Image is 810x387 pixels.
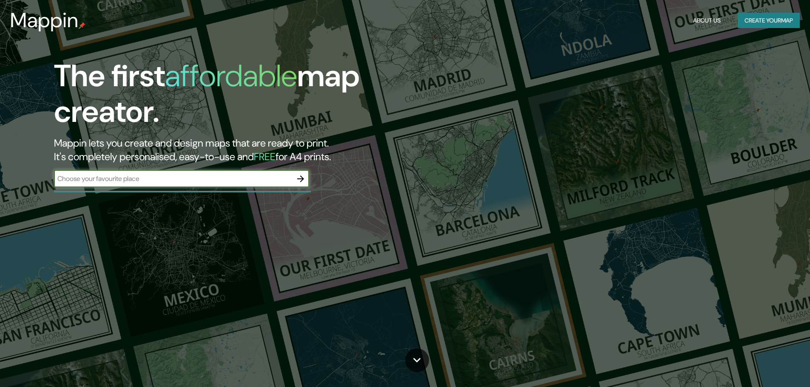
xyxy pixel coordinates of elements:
[10,8,79,32] h3: Mappin
[254,150,276,163] h5: FREE
[54,58,459,136] h1: The first map creator.
[738,13,800,28] button: Create yourmap
[165,56,297,96] h1: affordable
[690,13,724,28] button: About Us
[54,136,459,164] h2: Mappin lets you create and design maps that are ready to print. It's completely personalised, eas...
[79,22,85,29] img: mappin-pin
[54,174,292,184] input: Choose your favourite place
